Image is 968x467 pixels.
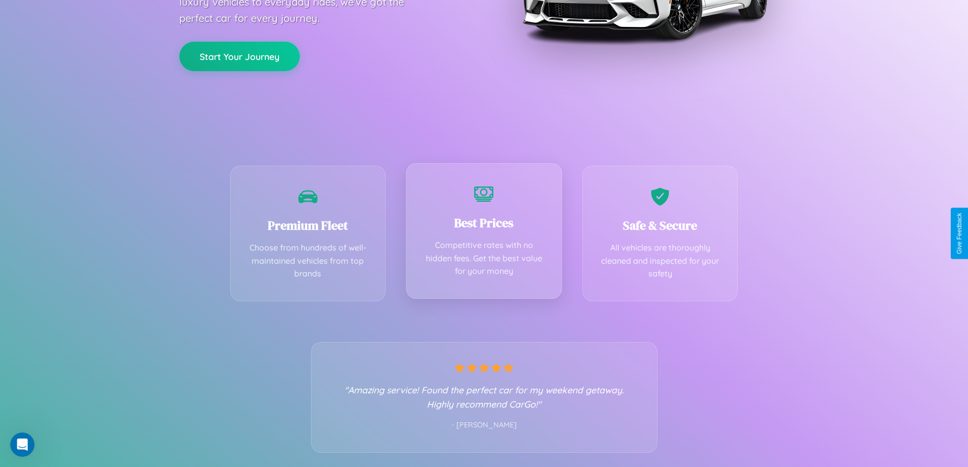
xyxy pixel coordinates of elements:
h3: Safe & Secure [598,217,723,234]
p: All vehicles are thoroughly cleaned and inspected for your safety [598,241,723,281]
p: Competitive rates with no hidden fees. Get the best value for your money [422,239,546,278]
p: Choose from hundreds of well-maintained vehicles from top brands [246,241,370,281]
p: - [PERSON_NAME] [332,419,637,432]
h3: Premium Fleet [246,217,370,234]
div: Give Feedback [956,213,963,254]
h3: Best Prices [422,214,546,231]
p: "Amazing service! Found the perfect car for my weekend getaway. Highly recommend CarGo!" [332,383,637,411]
iframe: Intercom live chat [10,432,35,457]
button: Start Your Journey [179,42,300,71]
